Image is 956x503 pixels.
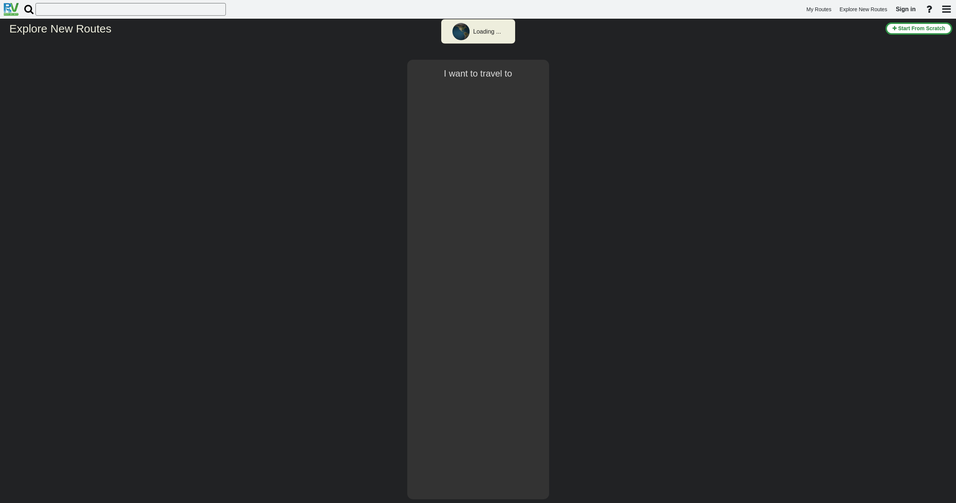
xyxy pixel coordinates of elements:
div: Loading ... [473,28,501,36]
span: My Routes [806,6,831,12]
span: I want to travel to [444,68,512,78]
span: Explore New Routes [840,6,887,12]
h2: Explore New Routes [9,22,880,35]
button: Start From Scratch [885,22,952,35]
span: Sign in [896,6,916,12]
span: Start From Scratch [898,25,945,31]
img: RvPlanetLogo.png [4,3,19,16]
a: Explore New Routes [836,2,891,17]
a: Sign in [893,1,919,17]
a: My Routes [803,2,835,17]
